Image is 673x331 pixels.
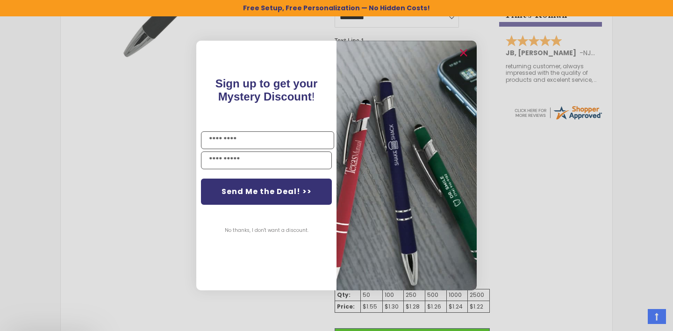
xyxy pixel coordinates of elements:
img: pop-up-image [336,41,477,290]
button: No thanks, I don't want a discount. [220,219,313,242]
button: Close dialog [456,45,471,60]
button: Send Me the Deal! >> [201,179,332,205]
span: Sign up to get your Mystery Discount [215,77,318,103]
span: ! [215,77,318,103]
